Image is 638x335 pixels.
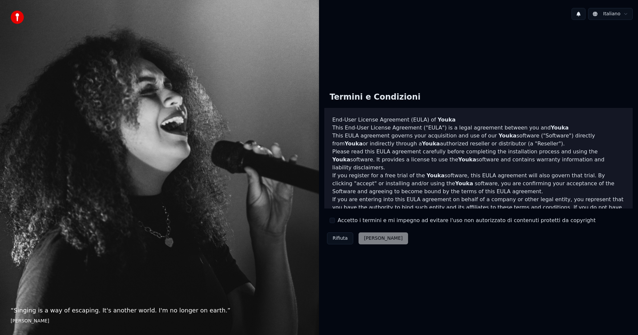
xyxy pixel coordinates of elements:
[11,318,308,324] footer: [PERSON_NAME]
[11,11,24,24] img: youka
[332,132,625,148] p: This EULA agreement governs your acquisition and use of our software ("Software") directly from o...
[498,132,516,139] span: Youka
[332,148,625,172] p: Please read this EULA agreement carefully before completing the installation process and using th...
[345,140,363,147] span: Youka
[324,87,426,108] div: Termini e Condizioni
[11,306,308,315] p: “ Singing is a way of escaping. It's another world. I'm no longer on earth. ”
[327,232,353,244] button: Rifiuta
[551,125,569,131] span: Youka
[422,140,440,147] span: Youka
[332,116,625,124] h3: End-User License Agreement (EULA) of
[332,156,350,163] span: Youka
[427,172,445,179] span: Youka
[438,117,456,123] span: Youka
[332,124,625,132] p: This End-User License Agreement ("EULA") is a legal agreement between you and
[458,156,476,163] span: Youka
[338,216,595,224] label: Accetto i termini e mi impegno ad evitare l'uso non autorizzato di contenuti protetti da copyright
[455,180,473,187] span: Youka
[332,172,625,196] p: If you register for a free trial of the software, this EULA agreement will also govern that trial...
[332,196,625,227] p: If you are entering into this EULA agreement on behalf of a company or other legal entity, you re...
